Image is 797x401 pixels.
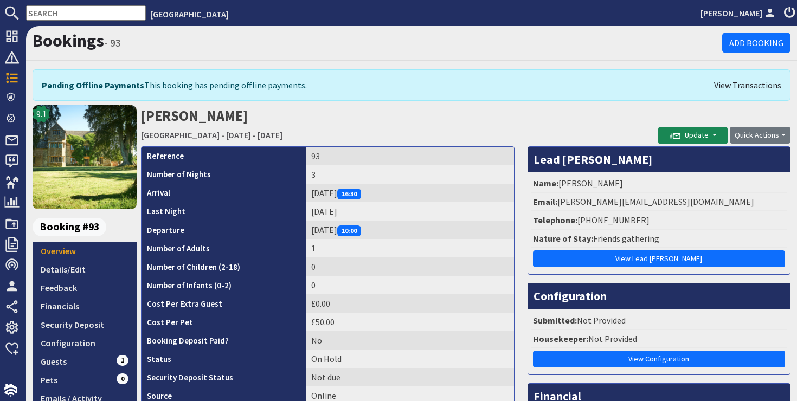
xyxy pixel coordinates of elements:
[306,368,514,386] td: Not due
[42,79,714,92] div: This booking has pending offline payments.
[531,211,787,230] li: [PHONE_NUMBER]
[531,174,787,193] li: [PERSON_NAME]
[142,257,306,276] th: Number of Children (2-18)
[42,80,144,90] strong: Pending Offline Payments
[33,260,137,279] a: Details/Edit
[33,315,137,334] a: Security Deposit
[533,250,785,267] a: View Lead [PERSON_NAME]
[306,350,514,368] td: On Hold
[533,351,785,367] a: View Configuration
[533,178,558,189] strong: Name:
[33,371,137,389] a: Pets0
[117,373,128,384] span: 0
[142,239,306,257] th: Number of Adults
[33,334,137,352] a: Configuration
[306,184,514,202] td: [DATE]
[337,189,361,199] span: 16:30
[221,130,224,140] span: -
[142,221,306,239] th: Departure
[531,330,787,348] li: Not Provided
[33,105,137,209] img: Primrose Manor's icon
[533,233,593,244] strong: Nature of Stay:
[533,196,557,207] strong: Email:
[33,242,137,260] a: Overview
[306,257,514,276] td: 0
[142,276,306,294] th: Number of Infants (0-2)
[141,130,220,140] a: [GEOGRAPHIC_DATA]
[306,331,514,350] td: No
[33,352,137,371] a: Guests1
[4,384,17,397] img: staytech_i_w-64f4e8e9ee0a9c174fd5317b4b171b261742d2d393467e5bdba4413f4f884c10.svg
[104,36,121,49] small: - 93
[142,313,306,331] th: Cost Per Pet
[306,313,514,331] td: £50.00
[26,5,146,21] input: SEARCH
[670,130,709,140] span: Update
[142,202,306,221] th: Last Night
[117,355,128,366] span: 1
[36,107,47,120] span: 9.1
[33,30,104,51] a: Bookings
[306,276,514,294] td: 0
[33,218,106,236] span: Booking #93
[714,79,781,92] a: View Transactions
[306,294,514,313] td: £0.00
[528,147,790,172] h3: Lead [PERSON_NAME]
[142,184,306,202] th: Arrival
[33,218,132,236] a: Booking #93
[730,127,790,144] button: Quick Actions
[150,9,229,20] a: [GEOGRAPHIC_DATA]
[533,333,588,344] strong: Housekeeper:
[722,33,790,53] a: Add Booking
[142,331,306,350] th: Booking Deposit Paid?
[306,239,514,257] td: 1
[142,294,306,313] th: Cost Per Extra Guest
[142,147,306,165] th: Reference
[306,202,514,221] td: [DATE]
[142,350,306,368] th: Status
[226,130,282,140] a: [DATE] - [DATE]
[337,225,361,236] span: 10:00
[141,105,658,144] h2: [PERSON_NAME]
[142,368,306,386] th: Security Deposit Status
[531,230,787,248] li: Friends gathering
[33,297,137,315] a: Financials
[306,147,514,165] td: 93
[533,315,577,326] strong: Submitted:
[306,165,514,184] td: 3
[533,215,577,225] strong: Telephone:
[531,193,787,211] li: [PERSON_NAME][EMAIL_ADDRESS][DOMAIN_NAME]
[531,312,787,330] li: Not Provided
[33,105,137,209] a: Primrose Manor's icon9.1
[528,283,790,308] h3: Configuration
[700,7,777,20] a: [PERSON_NAME]
[142,165,306,184] th: Number of Nights
[33,279,137,297] a: Feedback
[306,221,514,239] td: [DATE]
[658,127,728,144] button: Update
